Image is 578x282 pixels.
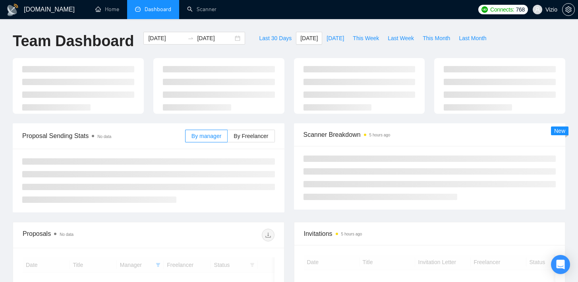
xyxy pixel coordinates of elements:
button: [DATE] [296,32,322,45]
button: [DATE] [322,32,348,45]
input: End date [197,34,233,43]
span: No data [97,134,111,139]
button: Last Month [454,32,491,45]
a: searchScanner [187,6,217,13]
span: Dashboard [145,6,171,13]
button: setting [562,3,575,16]
span: to [188,35,194,41]
span: 768 [516,5,524,14]
span: [DATE] [327,34,344,43]
span: Scanner Breakdown [303,130,556,140]
span: [DATE] [300,34,318,43]
img: logo [6,4,19,16]
span: This Week [353,34,379,43]
span: swap-right [188,35,194,41]
time: 5 hours ago [369,133,390,137]
a: homeHome [95,6,119,13]
button: This Week [348,32,383,45]
span: Last Month [459,34,486,43]
span: No data [60,232,73,237]
span: By Freelancer [234,133,268,139]
span: Connects: [490,5,514,14]
button: Last 30 Days [255,32,296,45]
button: This Month [418,32,454,45]
div: Open Intercom Messenger [551,255,570,274]
a: setting [562,6,575,13]
button: Last Week [383,32,418,45]
span: Last 30 Days [259,34,292,43]
div: Proposals [23,229,149,241]
span: dashboard [135,6,141,12]
span: Invitations [304,229,556,239]
h1: Team Dashboard [13,32,134,51]
span: New [554,128,565,134]
time: 5 hours ago [341,232,362,236]
img: upwork-logo.png [481,6,488,13]
span: user [535,7,540,12]
span: This Month [423,34,450,43]
input: Start date [148,34,184,43]
span: Last Week [388,34,414,43]
span: Proposal Sending Stats [22,131,185,141]
span: By manager [191,133,221,139]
